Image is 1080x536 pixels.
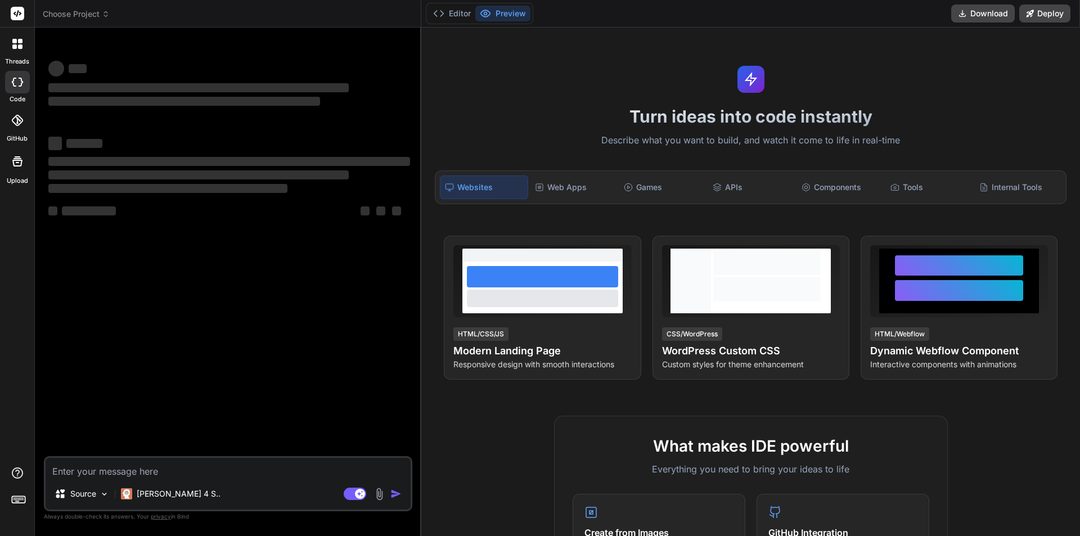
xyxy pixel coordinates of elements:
span: ‌ [48,61,64,76]
div: CSS/WordPress [662,327,722,341]
span: ‌ [361,206,370,215]
button: Deploy [1019,4,1070,22]
div: Websites [440,175,528,199]
div: Tools [886,175,973,199]
p: Responsive design with smooth interactions [453,359,631,370]
button: Preview [475,6,530,21]
span: ‌ [48,83,349,92]
label: Upload [7,176,28,186]
span: ‌ [48,157,410,166]
span: ‌ [48,170,349,179]
span: Choose Project [43,8,110,20]
span: ‌ [48,184,287,193]
img: attachment [373,488,386,501]
span: ‌ [376,206,385,215]
p: Describe what you want to build, and watch it come to life in real-time [428,133,1073,148]
p: Everything you need to bring your ideas to life [573,462,929,476]
div: Internal Tools [975,175,1061,199]
label: code [10,94,25,104]
label: GitHub [7,134,28,143]
div: APIs [708,175,795,199]
img: Pick Models [100,489,109,499]
label: threads [5,57,29,66]
div: Web Apps [530,175,617,199]
span: ‌ [48,137,62,150]
span: ‌ [48,206,57,215]
p: Interactive components with animations [870,359,1048,370]
div: HTML/Webflow [870,327,929,341]
span: privacy [151,513,171,520]
button: Download [951,4,1015,22]
span: ‌ [392,206,401,215]
img: Claude 4 Sonnet [121,488,132,499]
p: Source [70,488,96,499]
span: ‌ [62,206,116,215]
div: Games [619,175,706,199]
button: Editor [429,6,475,21]
p: [PERSON_NAME] 4 S.. [137,488,220,499]
img: icon [390,488,402,499]
h2: What makes IDE powerful [573,434,929,458]
p: Custom styles for theme enhancement [662,359,840,370]
span: ‌ [66,139,102,148]
h4: Dynamic Webflow Component [870,343,1048,359]
span: ‌ [69,64,87,73]
h4: WordPress Custom CSS [662,343,840,359]
h1: Turn ideas into code instantly [428,106,1073,127]
span: ‌ [48,97,320,106]
h4: Modern Landing Page [453,343,631,359]
div: HTML/CSS/JS [453,327,508,341]
div: Components [797,175,884,199]
p: Always double-check its answers. Your in Bind [44,511,412,522]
